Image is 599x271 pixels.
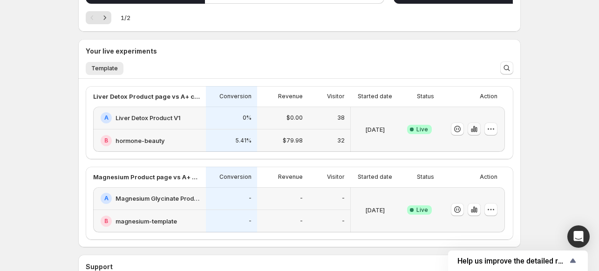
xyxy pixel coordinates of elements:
[91,65,118,72] span: Template
[416,126,428,133] span: Live
[342,195,345,202] p: -
[480,93,497,100] p: Action
[417,93,434,100] p: Status
[416,206,428,214] span: Live
[219,93,252,100] p: Conversion
[249,217,252,225] p: -
[327,93,345,100] p: Visitor
[337,114,345,122] p: 38
[278,173,303,181] p: Revenue
[243,114,252,122] p: 0%
[219,173,252,181] p: Conversion
[98,11,111,24] button: Next
[457,257,567,265] span: Help us improve the detailed report for A/B campaigns
[358,93,392,100] p: Started date
[342,217,345,225] p: -
[500,61,513,75] button: Search and filter results
[365,205,385,215] p: [DATE]
[286,114,303,122] p: $0.00
[300,195,303,202] p: -
[121,13,130,22] span: 1 / 2
[278,93,303,100] p: Revenue
[116,113,181,122] h2: Liver Detox Product V1
[365,125,385,134] p: [DATE]
[337,137,345,144] p: 32
[417,173,434,181] p: Status
[249,195,252,202] p: -
[93,172,200,182] p: Magnesium Product page vs A+ content
[457,255,579,266] button: Show survey - Help us improve the detailed report for A/B campaigns
[104,195,109,202] h2: A
[327,173,345,181] p: Visitor
[283,137,303,144] p: $79.98
[104,217,108,225] h2: B
[358,173,392,181] p: Started date
[116,136,165,145] h2: hormone-beauty
[116,217,177,226] h2: magnesium-template
[93,92,200,101] p: Liver Detox Product page vs A+ content
[300,217,303,225] p: -
[104,114,109,122] h2: A
[86,47,157,56] h3: Your live experiments
[104,137,108,144] h2: B
[235,137,252,144] p: 5.41%
[480,173,497,181] p: Action
[116,194,200,203] h2: Magnesium Glycinate Product V1
[567,225,590,248] div: Open Intercom Messenger
[86,11,111,24] nav: Pagination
